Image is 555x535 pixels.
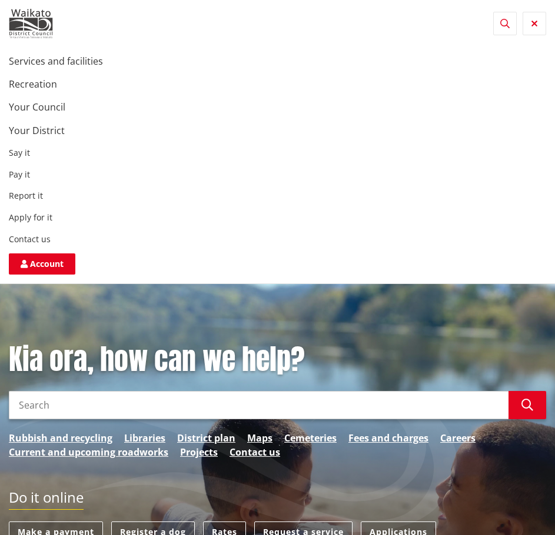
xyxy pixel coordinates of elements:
[230,445,280,459] a: Contact us
[9,147,30,158] a: Say it
[501,486,543,528] iframe: Messenger Launcher
[440,431,476,445] a: Careers
[180,445,218,459] a: Projects
[9,124,65,137] a: Your District
[9,233,51,245] a: Contact us
[9,343,546,377] h1: Kia ora, how can we help?
[9,253,75,275] a: Account
[177,431,235,445] a: District plan
[9,431,112,445] a: Rubbish and recycling
[9,55,103,68] a: Services and facilities
[9,489,84,510] h2: Do it online
[348,431,428,445] a: Fees and charges
[9,101,65,113] a: Your Council
[9,190,43,201] a: Report it
[9,169,30,180] a: Pay it
[247,431,272,445] a: Maps
[9,9,53,38] img: Waikato District Council - Te Kaunihera aa Takiwaa o Waikato
[9,212,52,223] a: Apply for it
[124,431,165,445] a: Libraries
[9,78,57,91] a: Recreation
[284,431,337,445] a: Cemeteries
[9,445,168,459] a: Current and upcoming roadworks
[9,391,509,419] input: Search input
